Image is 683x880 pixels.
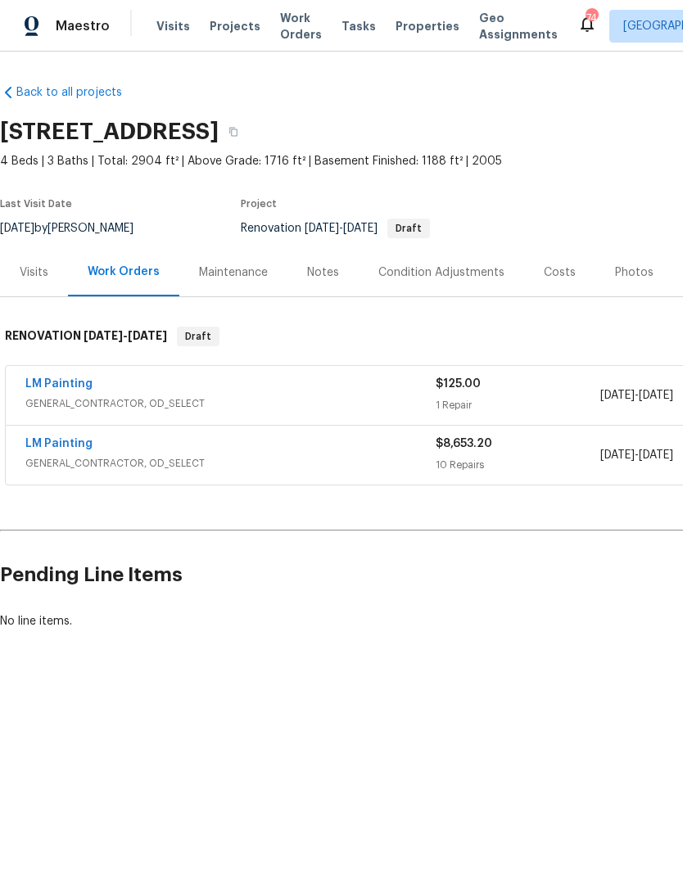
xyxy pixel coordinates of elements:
[305,223,339,234] span: [DATE]
[280,10,322,43] span: Work Orders
[305,223,378,234] span: -
[479,10,558,43] span: Geo Assignments
[639,390,673,401] span: [DATE]
[25,395,436,412] span: GENERAL_CONTRACTOR, OD_SELECT
[436,378,481,390] span: $125.00
[639,449,673,461] span: [DATE]
[341,20,376,32] span: Tasks
[20,264,48,281] div: Visits
[436,438,492,449] span: $8,653.20
[396,18,459,34] span: Properties
[615,264,654,281] div: Photos
[600,447,673,463] span: -
[199,264,268,281] div: Maintenance
[219,117,248,147] button: Copy Address
[5,327,167,346] h6: RENOVATION
[241,199,277,209] span: Project
[84,330,167,341] span: -
[600,387,673,404] span: -
[544,264,576,281] div: Costs
[84,330,123,341] span: [DATE]
[600,390,635,401] span: [DATE]
[343,223,378,234] span: [DATE]
[210,18,260,34] span: Projects
[25,438,93,449] a: LM Painting
[25,378,93,390] a: LM Painting
[586,10,597,26] div: 74
[128,330,167,341] span: [DATE]
[25,455,436,472] span: GENERAL_CONTRACTOR, OD_SELECT
[156,18,190,34] span: Visits
[179,328,218,345] span: Draft
[600,449,635,461] span: [DATE]
[307,264,339,281] div: Notes
[241,223,430,234] span: Renovation
[56,18,110,34] span: Maestro
[378,264,504,281] div: Condition Adjustments
[436,457,599,473] div: 10 Repairs
[436,397,599,413] div: 1 Repair
[88,264,160,280] div: Work Orders
[389,223,428,233] span: Draft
